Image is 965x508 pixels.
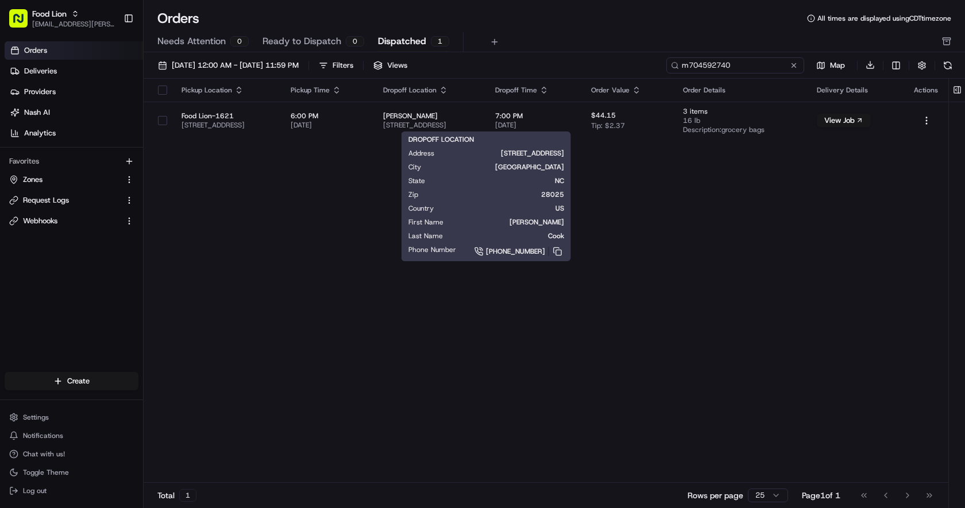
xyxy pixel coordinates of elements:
[802,490,840,501] div: Page 1 of 1
[5,409,138,425] button: Settings
[5,83,143,101] a: Providers
[940,57,956,73] button: Refresh
[23,195,69,205] span: Request Logs
[809,59,852,72] button: Map
[179,489,196,502] div: 1
[23,431,63,440] span: Notifications
[462,218,564,227] span: [PERSON_NAME]
[817,86,895,95] div: Delivery Details
[23,449,65,459] span: Chat with us!
[7,162,92,183] a: 📗Knowledge Base
[383,111,476,121] span: [PERSON_NAME]
[109,166,184,178] span: API Documentation
[23,486,47,495] span: Log out
[452,204,564,213] span: US
[39,121,145,130] div: We're available if you need us!
[32,8,67,20] span: Food Lion
[461,231,564,241] span: Cook
[5,103,143,122] a: Nash AI
[157,489,196,502] div: Total
[591,121,625,130] span: Tip: $2.37
[453,149,564,158] span: [STREET_ADDRESS]
[683,116,798,125] span: 16 lb
[5,41,143,60] a: Orders
[408,190,418,199] span: Zip
[5,464,138,480] button: Toggle Theme
[431,36,449,46] div: 1
[408,218,443,227] span: First Name
[495,86,573,95] div: Dropoff Time
[683,125,798,134] span: Description: grocery bags
[24,107,50,118] span: Nash AI
[11,110,32,130] img: 1736555255976-a54dd68f-1ca7-489b-9aae-adbdc363a1c4
[5,152,138,170] div: Favorites
[24,87,56,97] span: Providers
[291,111,365,121] span: 6:00 PM
[5,428,138,444] button: Notifications
[817,116,871,125] a: View Job
[5,212,138,230] button: Webhooks
[486,247,545,256] span: [PHONE_NUMBER]
[495,111,573,121] span: 7:00 PM
[333,60,353,71] div: Filters
[5,62,143,80] a: Deliveries
[182,86,272,95] div: Pickup Location
[5,483,138,499] button: Log out
[9,195,120,205] a: Request Logs
[378,34,426,48] span: Dispatched
[30,74,190,86] input: Clear
[97,168,106,177] div: 💻
[9,174,120,185] a: Zones
[817,114,871,127] button: View Job
[195,113,209,127] button: Start new chat
[591,111,616,120] span: $44.15
[23,174,43,185] span: Zones
[314,57,358,73] button: Filters
[157,34,226,48] span: Needs Attention
[11,11,34,34] img: Nash
[23,216,57,226] span: Webhooks
[5,170,138,189] button: Zones
[291,86,365,95] div: Pickup Time
[5,5,119,32] button: Food Lion[EMAIL_ADDRESS][PERSON_NAME][DOMAIN_NAME]
[24,45,47,56] span: Orders
[368,57,412,73] button: Views
[408,231,443,241] span: Last Name
[263,34,341,48] span: Ready to Dispatch
[23,468,69,477] span: Toggle Theme
[408,135,474,144] span: DROPOFF LOCATION
[383,121,476,130] span: [STREET_ADDRESS]
[92,162,189,183] a: 💻API Documentation
[495,121,573,130] span: [DATE]
[39,110,188,121] div: Start new chat
[172,60,299,71] span: [DATE] 12:00 AM - [DATE] 11:59 PM
[32,20,114,29] button: [EMAIL_ADDRESS][PERSON_NAME][DOMAIN_NAME]
[11,168,21,177] div: 📗
[346,36,364,46] div: 0
[157,9,199,28] h1: Orders
[23,413,49,422] span: Settings
[443,176,564,185] span: NC
[591,86,665,95] div: Order Value
[408,176,425,185] span: State
[817,14,951,23] span: All times are displayed using CDT timezone
[114,195,139,203] span: Pylon
[914,86,939,95] div: Actions
[666,57,804,73] input: Type to search
[153,57,304,73] button: [DATE] 12:00 AM - [DATE] 11:59 PM
[408,162,421,172] span: City
[683,86,798,95] div: Order Details
[67,376,90,386] span: Create
[5,124,143,142] a: Analytics
[683,107,798,116] span: 3 items
[23,166,88,178] span: Knowledge Base
[230,36,249,46] div: 0
[474,245,564,258] a: [PHONE_NUMBER]
[9,216,120,226] a: Webhooks
[688,490,743,501] p: Rows per page
[439,162,564,172] span: [GEOGRAPHIC_DATA]
[5,446,138,462] button: Chat with us!
[408,149,434,158] span: Address
[5,191,138,210] button: Request Logs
